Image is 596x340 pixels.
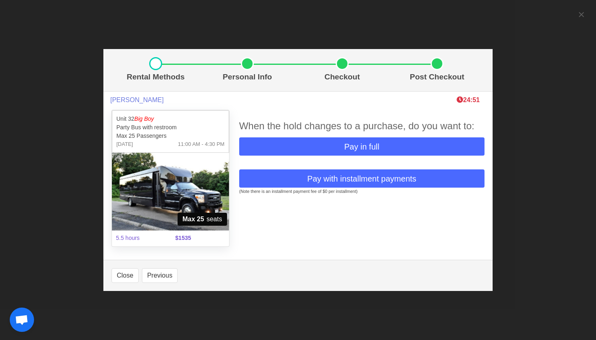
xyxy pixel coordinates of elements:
span: [DATE] [116,140,133,148]
p: Unit 32 [116,115,225,123]
strong: Max 25 [182,214,204,224]
span: seats [178,213,227,226]
span: 5.5 hours [111,229,170,247]
p: Post Checkout [393,71,481,83]
b: 24:51 [457,96,480,103]
a: Open chat [10,308,34,332]
button: Pay in full [239,137,485,156]
span: Pay in full [344,141,379,153]
img: 32%2001.jpg [112,153,229,231]
em: Big Boy [134,115,154,122]
span: Pay with installment payments [307,173,416,185]
button: Previous [142,268,178,283]
button: Close [111,268,139,283]
p: Rental Methods [115,71,197,83]
button: Pay with installment payments [239,169,485,188]
span: The clock is ticking ⁠— this timer shows how long we'll hold this limo during checkout. If time r... [457,96,480,103]
small: (Note there is an installment payment fee of $0 per installment) [239,189,358,194]
p: Checkout [298,71,386,83]
span: [PERSON_NAME] [110,96,164,104]
p: Party Bus with restroom [116,123,225,132]
p: Personal Info [203,71,292,83]
span: 11:00 AM - 4:30 PM [178,140,225,148]
p: Max 25 Passengers [116,132,225,140]
div: When the hold changes to a purchase, do you want to: [239,119,485,133]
